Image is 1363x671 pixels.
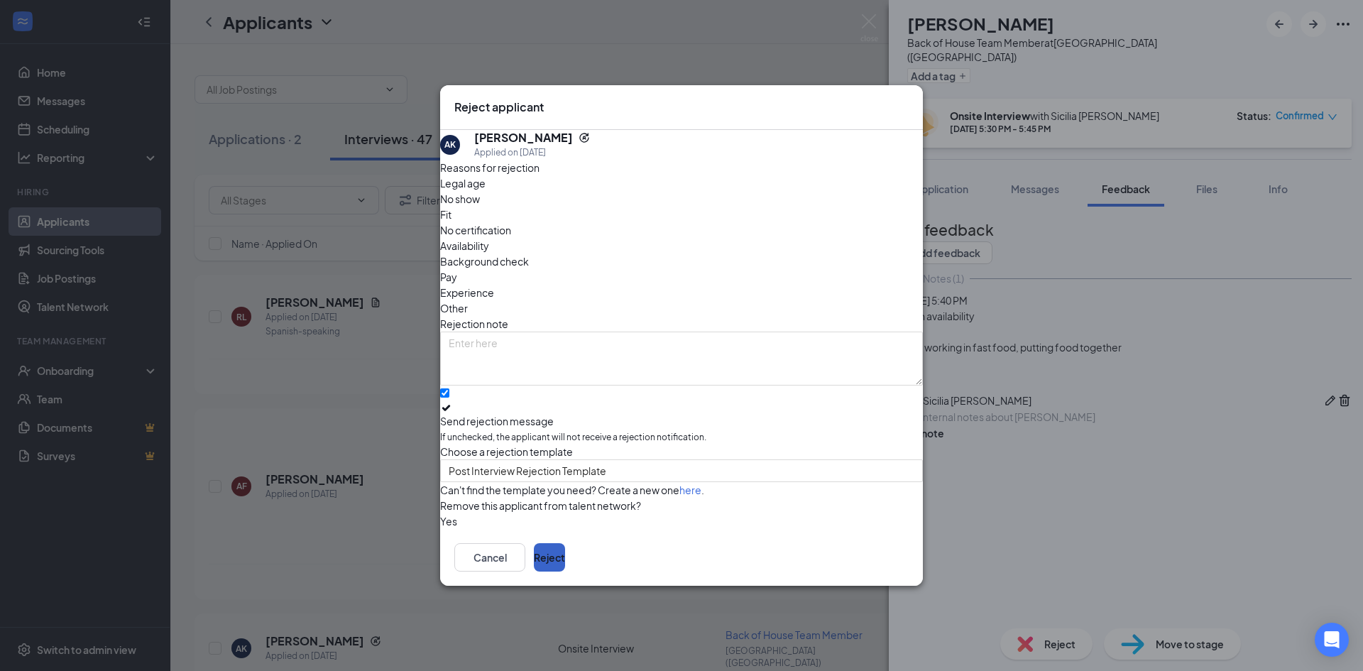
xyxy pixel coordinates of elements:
[534,543,565,572] button: Reject
[444,138,456,151] div: AK
[440,191,480,207] span: No show
[440,207,451,222] span: Fit
[440,388,449,398] input: Send rejection messageIf unchecked, the applicant will not receive a rejection notification.
[454,99,544,115] h3: Reject applicant
[1315,623,1349,657] div: Open Intercom Messenger
[440,285,494,300] span: Experience
[440,499,641,512] span: Remove this applicant from talent network?
[454,543,525,572] button: Cancel
[440,269,457,285] span: Pay
[440,402,452,414] svg: Checkmark
[440,513,457,529] span: Yes
[440,222,511,238] span: No certification
[440,175,486,191] span: Legal age
[679,484,701,496] a: here
[440,238,489,253] span: Availability
[474,130,573,146] h5: [PERSON_NAME]
[474,146,590,160] div: Applied on [DATE]
[440,484,704,496] span: Can't find the template you need? Create a new one .
[440,300,468,316] span: Other
[440,431,923,444] span: If unchecked, the applicant will not receive a rejection notification.
[440,317,508,330] span: Rejection note
[449,460,606,481] span: Post Interview Rejection Template
[579,132,590,143] svg: Reapply
[440,414,923,428] div: Send rejection message
[440,161,540,174] span: Reasons for rejection
[440,253,529,269] span: Background check
[440,445,573,458] span: Choose a rejection template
